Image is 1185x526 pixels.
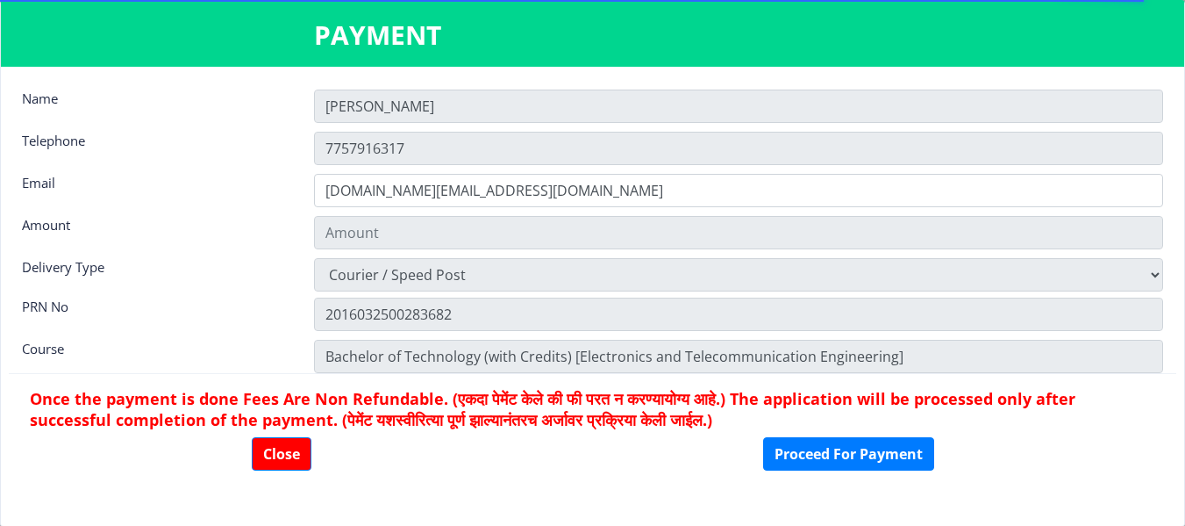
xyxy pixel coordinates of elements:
[314,18,872,53] h3: PAYMENT
[314,216,1163,249] input: Amount
[9,216,301,245] div: Amount
[9,174,301,203] div: Email
[9,298,301,327] div: PRN No
[252,437,311,471] button: Close
[763,437,934,471] button: Proceed For Payment
[30,388,1155,430] h6: Once the payment is done Fees Are Non Refundable. (एकदा पेमेंट केले की फी परत न करण्यायोग्य आहे.)...
[314,174,1163,207] input: Email
[9,258,301,287] div: Delivery Type
[314,340,1163,373] input: Zipcode
[9,340,301,369] div: Course
[9,132,301,161] div: Telephone
[9,90,301,119] div: Name
[314,90,1163,123] input: Name
[314,132,1163,165] input: Telephone
[314,298,1163,331] input: Zipcode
